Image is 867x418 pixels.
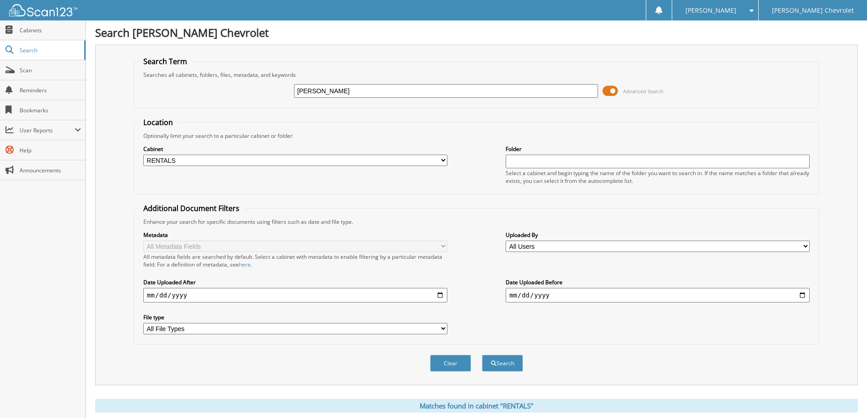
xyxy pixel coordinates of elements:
[143,145,447,153] label: Cabinet
[506,231,810,239] label: Uploaded By
[95,399,858,413] div: Matches found in cabinet "RENTALS"
[143,231,447,239] label: Metadata
[506,145,810,153] label: Folder
[143,313,447,321] label: File type
[623,88,664,95] span: Advanced Search
[685,8,736,13] span: [PERSON_NAME]
[20,46,80,54] span: Search
[20,66,81,74] span: Scan
[143,253,447,268] div: All metadata fields are searched by default. Select a cabinet with metadata to enable filtering b...
[772,8,854,13] span: [PERSON_NAME] Chevrolet
[95,25,858,40] h1: Search [PERSON_NAME] Chevrolet
[139,117,177,127] legend: Location
[239,261,251,268] a: here
[139,71,814,79] div: Searches all cabinets, folders, files, metadata, and keywords
[139,218,814,226] div: Enhance your search for specific documents using filters such as date and file type.
[139,132,814,140] div: Optionally limit your search to a particular cabinet or folder
[482,355,523,372] button: Search
[506,288,810,302] input: end
[20,126,75,134] span: User Reports
[506,278,810,286] label: Date Uploaded Before
[20,106,81,114] span: Bookmarks
[143,278,447,286] label: Date Uploaded After
[20,86,81,94] span: Reminders
[20,166,81,174] span: Announcements
[20,26,81,34] span: Cabinets
[9,4,77,16] img: scan123-logo-white.svg
[143,288,447,302] input: start
[506,169,810,185] div: Select a cabinet and begin typing the name of the folder you want to search in. If the name match...
[430,355,471,372] button: Clear
[139,203,244,213] legend: Additional Document Filters
[139,56,192,66] legend: Search Term
[20,146,81,154] span: Help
